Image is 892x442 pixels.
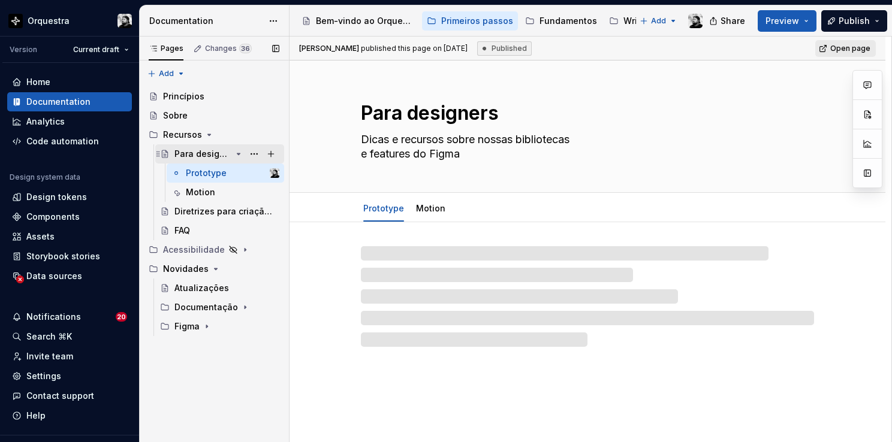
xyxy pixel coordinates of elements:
span: Share [721,15,745,27]
div: Prototype [186,167,227,179]
a: Prototype [363,203,404,213]
img: 2d16a307-6340-4442-b48d-ad77c5bc40e7.png [8,14,23,28]
a: Design tokens [7,187,132,207]
button: Contact support [7,386,132,405]
div: Figma [174,320,200,332]
button: Add [144,65,189,82]
a: Motion [416,203,445,213]
textarea: Para designers [358,99,812,128]
div: FAQ [174,225,190,237]
div: Assets [26,231,55,243]
div: Design tokens [26,191,87,203]
button: Add [636,13,681,29]
a: Components [7,207,132,226]
div: Diretrizes para criação de relatório [174,205,273,217]
div: Documentation [149,15,263,27]
a: Data sources [7,267,132,286]
a: Sobre [144,106,284,125]
span: Publish [839,15,870,27]
div: Search ⌘K [26,331,72,343]
span: [PERSON_NAME] [299,44,359,53]
a: Invite team [7,347,132,366]
span: Add [651,16,666,26]
div: Code automation [26,135,99,147]
div: Pages [149,44,183,53]
div: Sobre [163,110,188,122]
div: Acessibilidade [163,244,225,256]
a: FAQ [155,221,284,240]
div: Fundamentos [540,15,597,27]
div: Novidades [144,259,284,278]
img: Lucas Angelo Marim [117,14,132,28]
div: Para designers [174,148,231,160]
span: 20 [116,312,127,322]
div: Help [26,410,46,422]
div: Documentação [155,298,284,317]
div: Motion [411,195,450,220]
div: Page tree [144,87,284,336]
button: Preview [758,10,816,32]
button: OrquestraLucas Angelo Marim [2,8,137,34]
div: Orquestra [28,15,70,27]
div: Contact support [26,390,94,402]
div: Novidades [163,263,209,275]
a: Home [7,72,132,92]
span: published this page on [DATE] [299,44,468,53]
div: Bem-vindo ao Orquestra! [316,15,415,27]
a: Analytics [7,112,132,131]
div: Writing [623,15,653,27]
span: 36 [239,44,252,53]
button: Notifications20 [7,307,132,326]
a: Assets [7,227,132,246]
span: Open page [830,44,870,53]
div: Data sources [26,270,82,282]
a: Open page [815,40,876,57]
div: Motion [186,186,215,198]
a: Code automation [7,132,132,151]
div: Acessibilidade [144,240,284,259]
a: Motion [167,183,284,202]
div: Storybook stories [26,250,100,262]
div: Design system data [10,172,80,182]
div: Notifications [26,311,81,323]
div: Documentation [26,96,91,108]
a: Para designers [155,144,284,164]
img: Lucas Angelo Marim [688,14,703,28]
a: Primeiros passos [422,11,518,31]
div: Recursos [163,129,202,141]
button: Search ⌘K [7,327,132,346]
a: Atualizações [155,278,284,298]
a: PrototypeLucas Angelo Marim [167,164,284,183]
div: Primeiros passos [441,15,513,27]
div: Components [26,211,80,223]
div: Recursos [144,125,284,144]
div: Changes [205,44,252,53]
div: Published [477,41,532,56]
div: Version [10,45,37,55]
div: Page tree [297,9,634,33]
textarea: Dicas e recursos sobre nossas bibliotecas e features do Figma [358,130,812,164]
img: Lucas Angelo Marim [270,168,279,178]
a: Princípios [144,87,284,106]
div: Prototype [358,195,409,220]
a: Bem-vindo ao Orquestra! [297,11,420,31]
div: Princípios [163,90,204,102]
div: Home [26,76,50,88]
button: Share [703,10,753,32]
div: Analytics [26,116,65,128]
a: Diretrizes para criação de relatório [155,202,284,221]
a: Fundamentos [520,11,602,31]
a: Settings [7,367,132,386]
span: Add [159,69,174,78]
div: Invite team [26,350,73,362]
button: Help [7,406,132,425]
span: Current draft [73,45,119,55]
button: Publish [821,10,887,32]
span: Preview [766,15,799,27]
div: Figma [155,317,284,336]
a: Writing [604,11,658,31]
div: Documentação [174,301,238,313]
a: Documentation [7,92,132,111]
div: Settings [26,370,61,382]
button: Current draft [68,41,134,58]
